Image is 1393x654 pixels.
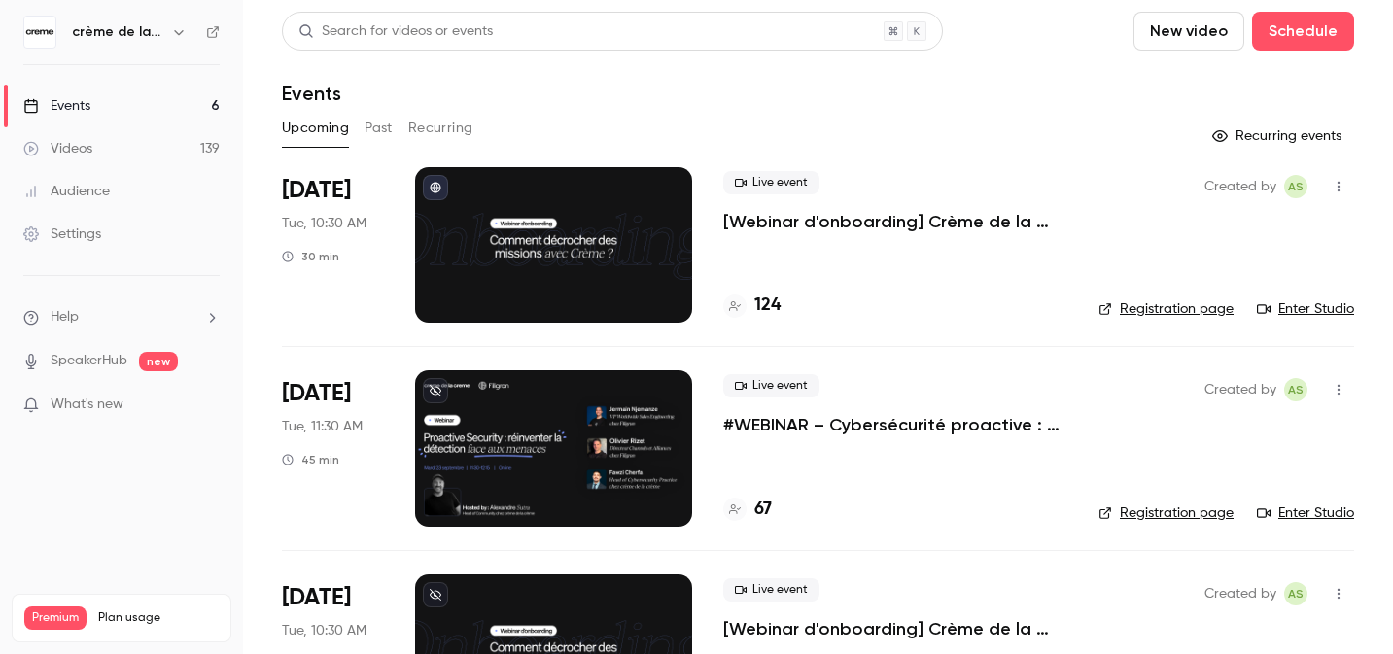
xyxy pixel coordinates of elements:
[1288,378,1304,401] span: AS
[1284,378,1307,401] span: Alexandre Sutra
[282,214,366,233] span: Tue, 10:30 AM
[282,175,351,206] span: [DATE]
[1098,503,1234,523] a: Registration page
[723,578,819,602] span: Live event
[723,374,819,397] span: Live event
[196,396,220,414] iframe: Noticeable Trigger
[23,182,110,201] div: Audience
[1204,378,1276,401] span: Created by
[1288,175,1304,198] span: AS
[723,413,1067,436] a: #WEBINAR – Cybersécurité proactive : une nouvelle ère pour la détection des menaces avec [PERSON_...
[365,113,393,144] button: Past
[139,352,178,371] span: new
[723,617,1067,640] a: [Webinar d'onboarding] Crème de la Crème : [PERSON_NAME] & Q&A par [PERSON_NAME]
[282,582,351,613] span: [DATE]
[282,249,339,264] div: 30 min
[24,606,87,630] span: Premium
[51,307,79,327] span: Help
[23,307,220,327] li: help-dropdown-opener
[51,351,127,371] a: SpeakerHub
[1284,175,1307,198] span: Alexandre Sutra
[72,22,163,42] h6: crème de la crème
[282,452,339,467] div: 45 min
[23,139,92,158] div: Videos
[1284,582,1307,605] span: Alexandre Sutra
[754,293,781,319] h4: 124
[1203,120,1354,152] button: Recurring events
[282,113,349,144] button: Upcoming
[1288,582,1304,605] span: AS
[282,370,384,526] div: Sep 23 Tue, 11:30 AM (Europe/Paris)
[282,82,341,105] h1: Events
[408,113,473,144] button: Recurring
[1257,299,1354,319] a: Enter Studio
[1204,175,1276,198] span: Created by
[51,395,123,415] span: What's new
[282,621,366,640] span: Tue, 10:30 AM
[23,96,90,116] div: Events
[1133,12,1244,51] button: New video
[282,378,351,409] span: [DATE]
[282,417,363,436] span: Tue, 11:30 AM
[754,497,772,523] h4: 67
[1204,582,1276,605] span: Created by
[24,17,55,48] img: crème de la crème
[23,224,101,244] div: Settings
[1252,12,1354,51] button: Schedule
[723,497,772,523] a: 67
[723,293,781,319] a: 124
[723,210,1067,233] a: [Webinar d'onboarding] Crème de la Crème : [PERSON_NAME] & Q&A par [PERSON_NAME]
[1098,299,1234,319] a: Registration page
[1257,503,1354,523] a: Enter Studio
[282,167,384,323] div: Sep 23 Tue, 10:30 AM (Europe/Madrid)
[98,610,219,626] span: Plan usage
[723,171,819,194] span: Live event
[298,21,493,42] div: Search for videos or events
